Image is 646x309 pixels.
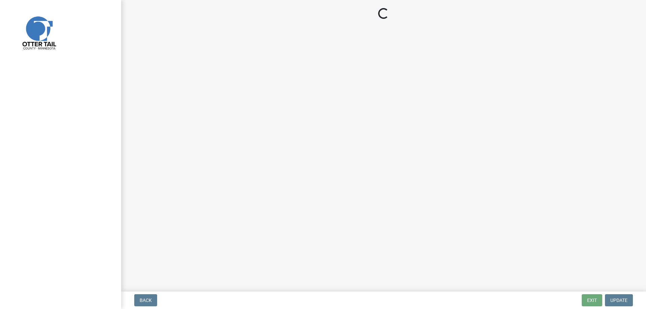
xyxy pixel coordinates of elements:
[610,298,627,303] span: Update
[140,298,152,303] span: Back
[605,294,633,306] button: Update
[13,7,64,57] img: Otter Tail County, Minnesota
[582,294,602,306] button: Exit
[134,294,157,306] button: Back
